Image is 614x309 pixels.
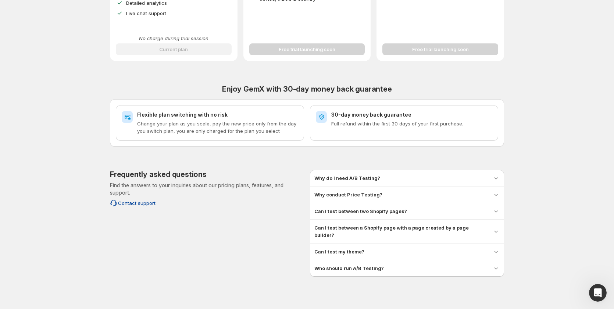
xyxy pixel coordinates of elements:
[126,10,166,16] span: Live chat support
[331,120,492,127] p: Full refund within the first 30 days of your first purchase.
[314,248,364,255] h3: Can I test my theme?
[15,12,29,26] img: Profile image for Antony
[331,111,492,118] h2: 30-day money back guarantee
[7,99,140,127] div: Send us a messageWe typically reply in a few hours
[314,264,384,272] h3: Who should run A/B Testing?
[15,105,123,113] div: Send us a message
[126,12,140,25] div: Close
[137,120,298,135] p: Change your plan as you scale, pay the new price only from the day you switch plan, you are only ...
[98,248,123,253] span: Messages
[137,111,298,118] h2: Flexible plan switching with no risk
[314,207,407,215] h3: Can I test between two Shopify pages?
[15,77,132,90] p: How can we help?
[28,248,45,253] span: Home
[118,199,156,207] span: Contact support
[110,170,207,179] h2: Frequently asked questions
[116,35,232,42] p: No charge during trial session
[314,224,486,239] h3: Can I test between a Shopify page with a page created by a page builder?
[106,197,160,209] button: Contact support
[314,191,382,198] h3: Why conduct Price Testing?
[589,284,607,302] iframe: Intercom live chat
[110,182,304,196] p: Find the answers to your inquiries about our pricing plans, features, and support.
[110,85,504,93] h2: Enjoy GemX with 30-day money back guarantee
[15,52,132,77] p: Hi [PERSON_NAME] 👋
[74,230,147,259] button: Messages
[15,113,123,121] div: We typically reply in a few hours
[314,174,380,182] h3: Why do I need A/B Testing?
